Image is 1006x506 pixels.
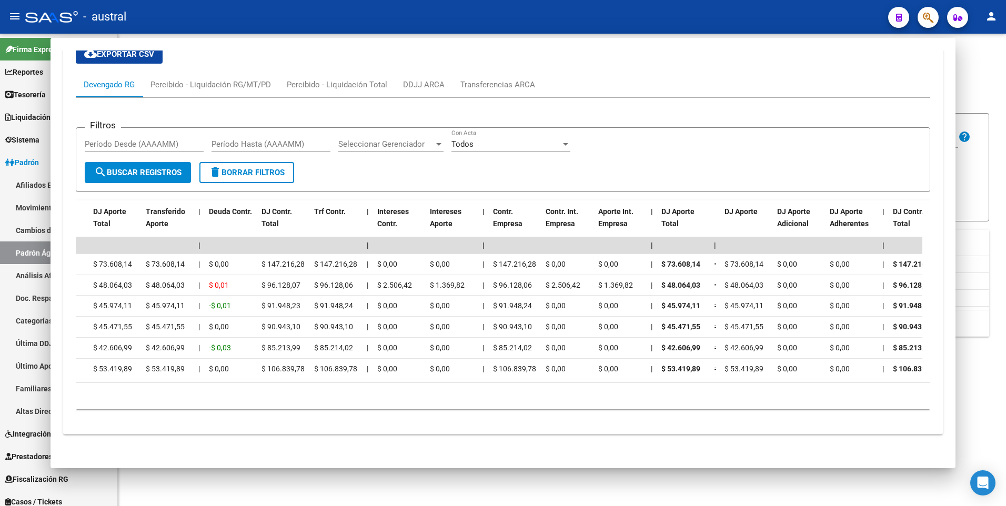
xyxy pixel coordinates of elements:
[661,281,700,289] span: $ 48.064,03
[198,281,200,289] span: |
[367,301,368,310] span: |
[714,281,718,289] span: =
[426,200,478,247] datatable-header-cell: Intereses Aporte
[482,281,484,289] span: |
[430,207,461,228] span: Intereses Aporte
[460,79,535,90] div: Transferencias ARCA
[493,322,532,331] span: $ 90.943,10
[198,322,200,331] span: |
[430,301,450,310] span: $ 0,00
[893,207,923,228] span: DJ Contr. Total
[882,241,884,249] span: |
[367,281,368,289] span: |
[93,301,132,310] span: $ 45.974,11
[893,260,936,268] span: $ 147.216,28
[546,281,580,289] span: $ 2.506,42
[94,166,107,178] mat-icon: search
[209,322,229,331] span: $ 0,00
[146,207,185,228] span: Transferido Aporte
[198,241,200,249] span: |
[84,47,97,60] mat-icon: cloud_download
[367,365,368,373] span: |
[882,322,884,331] span: |
[598,322,618,331] span: $ 0,00
[714,322,718,331] span: =
[725,301,763,310] span: $ 45.974,11
[546,260,566,268] span: $ 0,00
[142,200,194,247] datatable-header-cell: Transferido Aporte
[430,343,450,352] span: $ 0,00
[714,241,716,249] span: |
[882,343,884,352] span: |
[651,343,652,352] span: |
[830,281,850,289] span: $ 0,00
[314,322,353,331] span: $ 90.943,10
[150,79,271,90] div: Percibido - Liquidación RG/MT/PD
[777,207,810,228] span: DJ Aporte Adicional
[146,281,185,289] span: $ 48.064,03
[661,301,700,310] span: $ 45.974,11
[93,207,126,228] span: DJ Aporte Total
[725,343,763,352] span: $ 42.606,99
[314,281,353,289] span: $ 96.128,06
[493,260,536,268] span: $ 147.216,28
[314,365,357,373] span: $ 106.839,78
[893,322,932,331] span: $ 90.943,10
[5,428,103,440] span: Integración (discapacidad)
[146,301,185,310] span: $ 45.974,11
[5,134,39,146] span: Sistema
[198,343,200,352] span: |
[893,343,932,352] span: $ 85.213,99
[367,241,369,249] span: |
[826,200,878,247] datatable-header-cell: DJ Aporte Adherentes
[661,365,700,373] span: $ 53.419,89
[651,260,652,268] span: |
[363,200,373,247] datatable-header-cell: |
[85,162,191,183] button: Buscar Registros
[430,281,465,289] span: $ 1.369,82
[261,207,292,228] span: DJ Contr. Total
[546,301,566,310] span: $ 0,00
[146,343,185,352] span: $ 42.606,99
[257,200,310,247] datatable-header-cell: DJ Contr. Total
[93,365,132,373] span: $ 53.419,89
[199,162,294,183] button: Borrar Filtros
[377,281,412,289] span: $ 2.506,42
[367,343,368,352] span: |
[205,200,257,247] datatable-header-cell: Deuda Contr.
[651,301,652,310] span: |
[651,322,652,331] span: |
[430,365,450,373] span: $ 0,00
[314,260,357,268] span: $ 147.216,28
[5,89,46,100] span: Tesorería
[8,10,21,23] mat-icon: menu
[5,112,97,123] span: Liquidación de Convenios
[657,200,710,247] datatable-header-cell: DJ Aporte Total
[5,44,60,55] span: Firma Express
[985,10,998,23] mat-icon: person
[546,207,578,228] span: Contr. Int. Empresa
[647,200,657,247] datatable-header-cell: |
[209,343,231,352] span: -$ 0,03
[198,301,200,310] span: |
[661,260,700,268] span: $ 73.608,14
[777,343,797,352] span: $ 0,00
[198,260,200,268] span: |
[725,322,763,331] span: $ 45.471,55
[84,79,135,90] div: Devengado RG
[970,470,995,495] div: Open Intercom Messenger
[598,281,633,289] span: $ 1.369,82
[310,200,363,247] datatable-header-cell: Trf Contr.
[830,301,850,310] span: $ 0,00
[94,168,182,177] span: Buscar Registros
[377,301,397,310] span: $ 0,00
[261,343,300,352] span: $ 85.213,99
[89,200,142,247] datatable-header-cell: DJ Aporte Total
[493,207,522,228] span: Contr. Empresa
[209,365,229,373] span: $ 0,00
[541,200,594,247] datatable-header-cell: Contr. Int. Empresa
[598,343,618,352] span: $ 0,00
[651,365,652,373] span: |
[777,260,797,268] span: $ 0,00
[403,79,445,90] div: DDJJ ARCA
